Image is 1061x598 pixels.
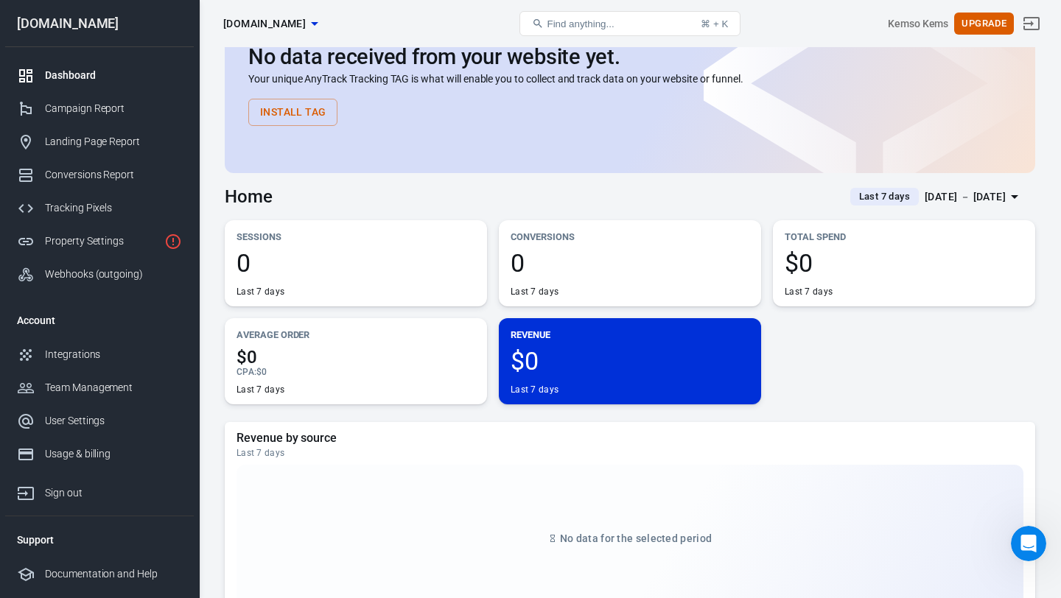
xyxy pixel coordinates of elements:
div: User Settings [45,413,182,429]
span: Find anything... [547,18,614,29]
a: Sign out [1014,6,1049,41]
span: 0 [511,250,749,275]
button: Find anything...⌘ + K [519,11,740,36]
p: Average Order [237,327,475,342]
div: Account id: SmZorrHp [888,16,949,32]
svg: Property is not installed yet [164,233,182,250]
span: mychariow.com [223,15,306,33]
span: $0 [785,250,1023,275]
p: Revenue [511,327,749,342]
a: Conversions Report [5,158,194,191]
a: Webhooks (outgoing) [5,258,194,291]
li: Account [5,303,194,338]
span: No data for the selected period [560,532,712,544]
div: Team Management [45,380,182,395]
div: Integrations [45,347,182,362]
a: Property Settings [5,225,194,258]
div: [DATE] － [DATE] [925,188,1006,206]
iframe: Intercom live chat [1011,526,1046,561]
button: Install Tag [248,99,337,126]
button: [DOMAIN_NAME] [217,10,323,38]
h2: No data received from your website yet. [248,45,1012,68]
span: $0 [237,348,475,366]
h5: Revenue by source [237,431,1023,446]
a: User Settings [5,404,194,437]
div: Last 7 days [237,384,284,395]
div: Usage & billing [45,446,182,462]
a: Dashboard [5,59,194,92]
div: ⌘ + K [701,18,728,29]
span: CPA : [237,367,256,377]
div: Campaign Report [45,101,182,116]
button: Upgrade [954,13,1014,35]
div: Documentation and Help [45,566,182,582]
p: Conversions [511,229,749,245]
a: Tracking Pixels [5,191,194,225]
div: Last 7 days [511,384,558,395]
a: Team Management [5,371,194,404]
div: Last 7 days [237,286,284,298]
a: Usage & billing [5,437,194,471]
div: Landing Page Report [45,134,182,149]
li: Support [5,522,194,557]
div: Dashboard [45,68,182,83]
div: Webhooks (outgoing) [45,267,182,282]
a: Campaign Report [5,92,194,125]
button: Last 7 days[DATE] － [DATE] [838,185,1035,209]
h3: Home [225,186,273,207]
a: Landing Page Report [5,125,194,158]
div: Sign out [45,485,182,501]
a: Sign out [5,471,194,510]
span: Last 7 days [853,189,916,204]
div: Last 7 days [237,447,1023,459]
p: Total Spend [785,229,1023,245]
div: [DOMAIN_NAME] [5,17,194,30]
p: Sessions [237,229,475,245]
div: Last 7 days [511,286,558,298]
span: $0 [511,348,749,373]
div: Conversions Report [45,167,182,183]
div: Property Settings [45,233,158,249]
span: $0 [256,367,267,377]
div: Last 7 days [785,286,833,298]
p: Your unique AnyTrack Tracking TAG is what will enable you to collect and track data on your websi... [248,71,1012,87]
a: Integrations [5,338,194,371]
span: 0 [237,250,475,275]
div: Tracking Pixels [45,200,182,216]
